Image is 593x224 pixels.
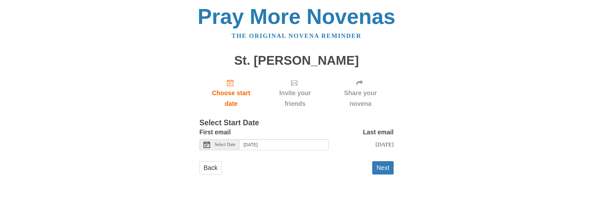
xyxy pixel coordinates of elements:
span: Select Date [215,142,235,147]
h1: St. [PERSON_NAME] [199,54,394,68]
h3: Select Start Date [199,119,394,127]
a: Back [199,161,222,174]
span: Share your novena [334,88,387,109]
label: First email [199,127,231,138]
a: Choose start date [199,74,263,112]
label: Last email [363,127,394,138]
span: [DATE] [375,141,394,148]
a: Pray More Novenas [198,5,396,28]
a: The original novena reminder [232,32,362,39]
span: Invite your friends [269,88,321,109]
button: Next [372,161,394,174]
div: Click "Next" to confirm your start date first. [327,74,394,112]
span: Choose start date [206,88,256,109]
div: Click "Next" to confirm your start date first. [263,74,327,112]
